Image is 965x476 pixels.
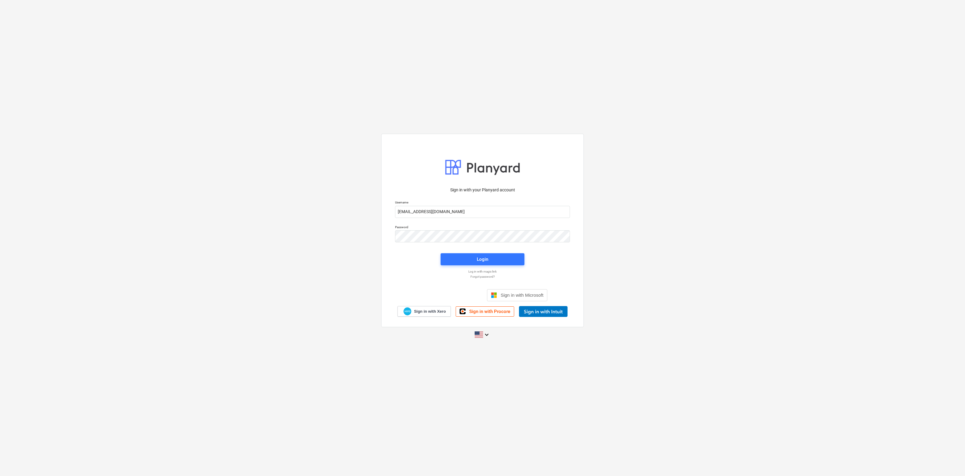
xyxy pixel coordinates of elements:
[395,225,570,230] p: Password
[491,292,497,298] img: Microsoft logo
[397,306,451,317] a: Sign in with Xero
[415,289,485,302] iframe: Poga Pierakstīties ar Google kontu
[483,331,490,338] i: keyboard_arrow_down
[395,187,570,193] p: Sign in with your Planyard account
[395,206,570,218] input: Username
[469,309,510,314] span: Sign in with Procore
[418,289,482,302] div: Pierakstīties ar Google kontu (tiks atvērta jauna cilne)
[501,292,543,298] span: Sign in with Microsoft
[456,306,514,317] a: Sign in with Procore
[441,253,524,265] button: Login
[392,275,573,279] a: Forgot password?
[395,200,570,206] p: Username
[403,307,411,315] img: Xero logo
[414,309,446,314] span: Sign in with Xero
[392,270,573,273] a: Log in with magic link
[477,255,488,263] div: Login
